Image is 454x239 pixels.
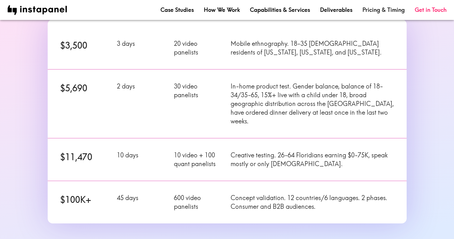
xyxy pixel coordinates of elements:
a: Get in Touch [415,6,447,14]
h6: $100K+ [60,194,110,206]
h6: $11,470 [60,151,110,163]
a: Pricing & Timing [362,6,405,14]
p: Creative testing. 26-64 Floridians earning $0-75K, speak mostly or only [DEMOGRAPHIC_DATA]. [231,151,394,168]
img: instapanel [7,5,67,15]
p: 10 days [117,151,166,160]
h6: $5,690 [60,82,110,94]
h6: $3,500 [60,39,110,51]
p: 20 video panelists [174,39,223,57]
p: 2 days [117,82,166,91]
p: 30 video panelists [174,82,223,99]
p: In-home product test. Gender balance, balance of 18-34/35-65, 15%+ live with a child under 18, br... [231,82,394,126]
p: 600 video panelists [174,194,223,211]
a: Case Studies [160,6,194,14]
p: 45 days [117,194,166,202]
a: Capabilities & Services [250,6,310,14]
a: Deliverables [320,6,352,14]
p: 10 video + 100 quant panelists [174,151,223,168]
p: 3 days [117,39,166,48]
p: Concept validation. 12 countries/6 languages. 2 phases. Consumer and B2B audiences. [231,194,394,211]
p: Mobile ethnography. 18-35 [DEMOGRAPHIC_DATA] residents of [US_STATE], [US_STATE], and [US_STATE]. [231,39,394,57]
a: How We Work [204,6,240,14]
